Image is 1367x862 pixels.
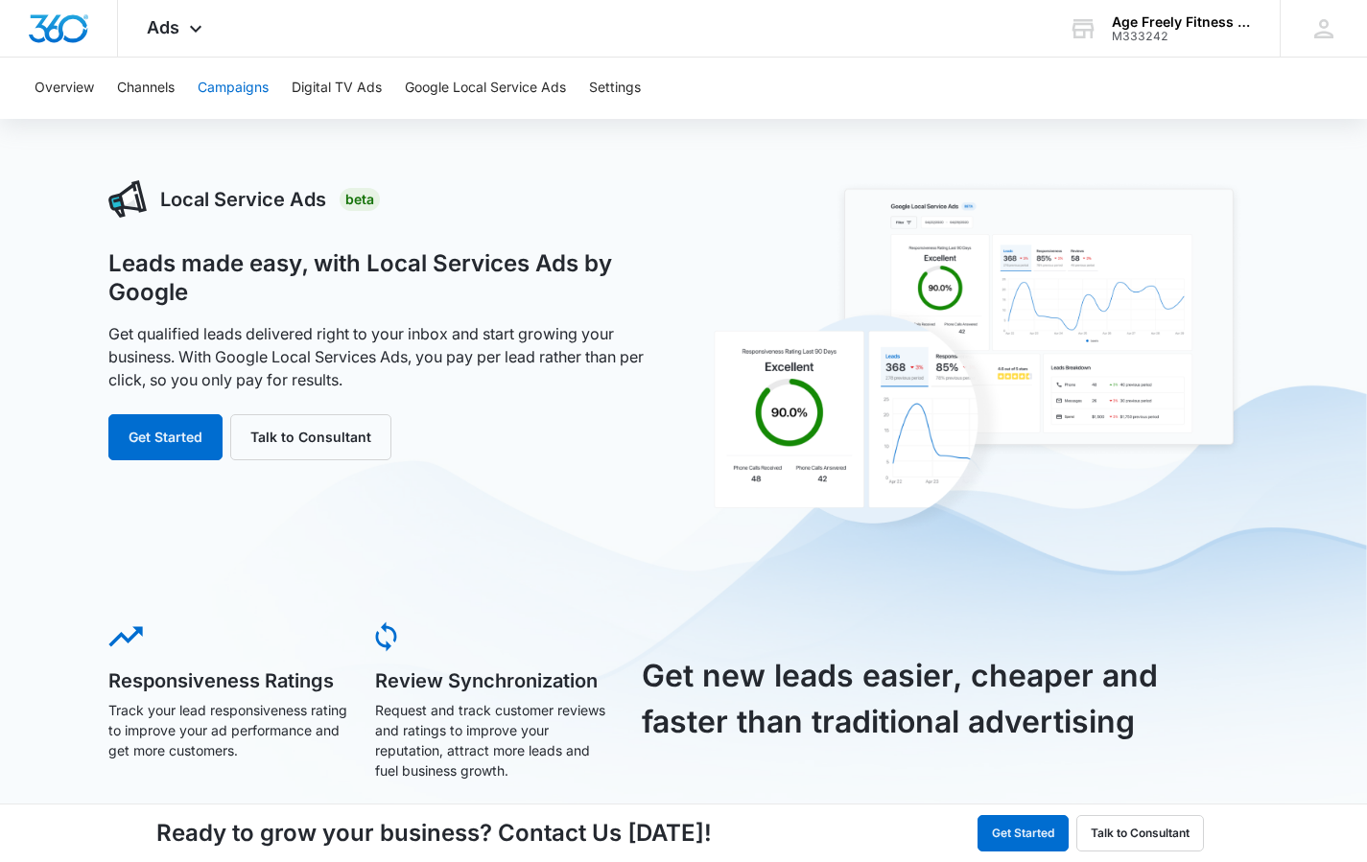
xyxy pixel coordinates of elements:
button: Digital TV Ads [292,58,382,119]
h4: Ready to grow your business? Contact Us [DATE]! [156,816,712,850]
h3: Local Service Ads [160,185,326,214]
button: Settings [589,58,641,119]
h1: Leads made easy, with Local Services Ads by Google [108,249,663,307]
p: Track your lead responsiveness rating to improve your ad performance and get more customers. [108,700,348,760]
button: Talk to Consultant [230,414,391,460]
button: Channels [117,58,175,119]
p: Get qualified leads delivered right to your inbox and start growing your business. With Google Lo... [108,322,663,391]
div: Beta [340,188,380,211]
div: account id [1112,30,1252,43]
button: Talk to Consultant [1076,815,1204,851]
h3: Get new leads easier, cheaper and faster than traditional advertising [642,653,1181,745]
p: Request and track customer reviews and ratings to improve your reputation, attract more leads and... [375,700,615,780]
button: Get Started [108,414,223,460]
button: Get Started [978,815,1069,851]
button: Google Local Service Ads [405,58,566,119]
button: Campaigns [198,58,269,119]
h5: Review Synchronization [375,671,615,690]
span: Ads [147,17,179,37]
h5: Responsiveness Ratings [108,671,348,690]
button: Overview [35,58,94,119]
div: account name [1112,14,1252,30]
